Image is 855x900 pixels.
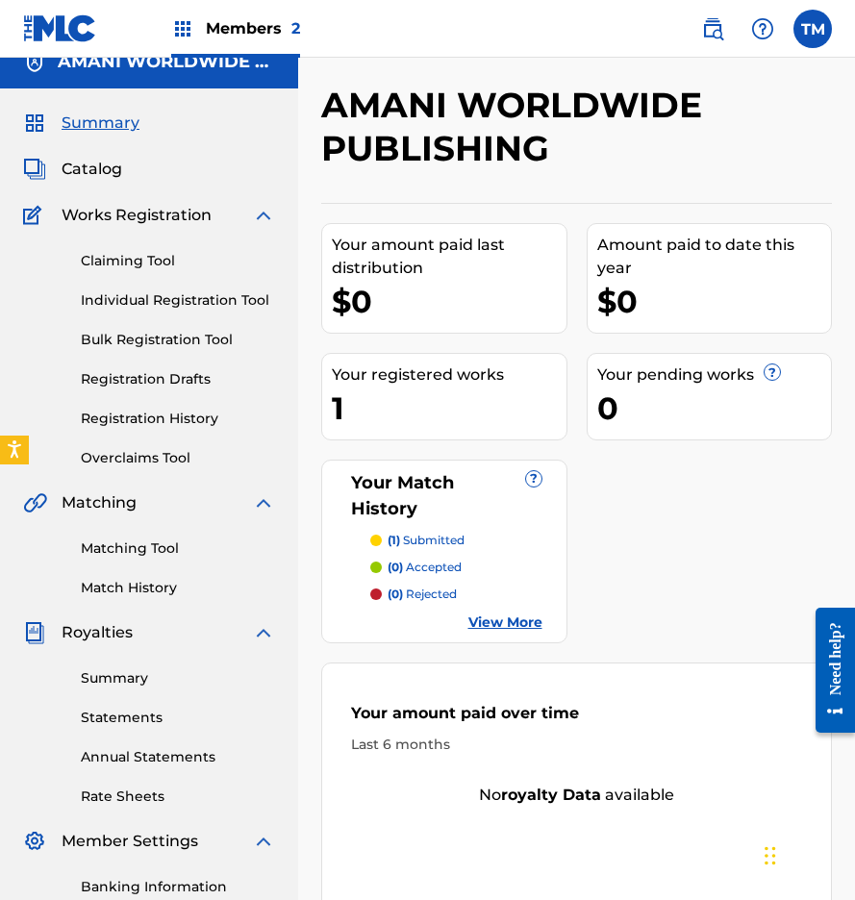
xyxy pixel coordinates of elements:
img: Top Rightsholders [171,17,194,40]
a: Registration History [81,409,275,429]
img: Catalog [23,158,46,181]
span: ? [526,471,541,487]
p: accepted [388,559,462,576]
span: Catalog [62,158,122,181]
a: Individual Registration Tool [81,290,275,311]
span: Member Settings [62,830,198,853]
span: 2 [291,19,300,37]
a: Summary [81,668,275,688]
div: Drag [765,827,776,885]
span: Members [206,17,300,39]
div: Your amount paid over time [351,702,802,735]
div: Your registered works [332,363,566,387]
span: Summary [62,112,139,135]
div: User Menu [793,10,832,48]
span: (0) [388,560,403,574]
img: Summary [23,112,46,135]
div: Your pending works [597,363,832,387]
a: Public Search [693,10,732,48]
div: Your amount paid last distribution [332,234,566,280]
a: Matching Tool [81,538,275,559]
div: Help [743,10,782,48]
a: Claiming Tool [81,251,275,271]
span: Matching [62,491,137,514]
p: rejected [388,586,457,603]
span: Works Registration [62,204,212,227]
div: Amount paid to date this year [597,234,832,280]
img: Accounts [23,51,46,74]
p: submitted [388,532,465,549]
a: Registration Drafts [81,369,275,389]
div: 1 [332,387,566,430]
a: View More [468,612,542,633]
img: help [751,17,774,40]
span: ? [765,364,780,380]
img: Royalties [23,621,46,644]
a: Bulk Registration Tool [81,330,275,350]
img: Matching [23,491,47,514]
div: 0 [597,387,832,430]
div: $0 [597,280,832,323]
div: No available [322,784,831,807]
a: (1) submitted [370,532,542,549]
img: expand [252,621,275,644]
span: (0) [388,587,403,601]
a: Rate Sheets [81,787,275,807]
img: Member Settings [23,830,46,853]
img: Works Registration [23,204,48,227]
a: Annual Statements [81,747,275,767]
div: Last 6 months [351,735,802,755]
img: expand [252,491,275,514]
a: Overclaims Tool [81,448,275,468]
a: Match History [81,578,275,598]
iframe: Chat Widget [759,808,855,900]
div: Your Match History [346,470,542,522]
img: search [701,17,724,40]
h5: AMANI WORLDWIDE PUBLISHING [58,51,275,73]
h2: AMANI WORLDWIDE PUBLISHING [321,84,715,170]
span: Royalties [62,621,133,644]
img: expand [252,204,275,227]
span: (1) [388,533,400,547]
div: $0 [332,280,566,323]
iframe: Resource Center [801,587,855,752]
a: (0) rejected [370,586,542,603]
img: MLC Logo [23,14,97,42]
strong: royalty data [501,786,601,804]
a: Banking Information [81,877,275,897]
a: Statements [81,708,275,728]
a: (0) accepted [370,559,542,576]
img: expand [252,830,275,853]
a: SummarySummary [23,112,139,135]
a: CatalogCatalog [23,158,122,181]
